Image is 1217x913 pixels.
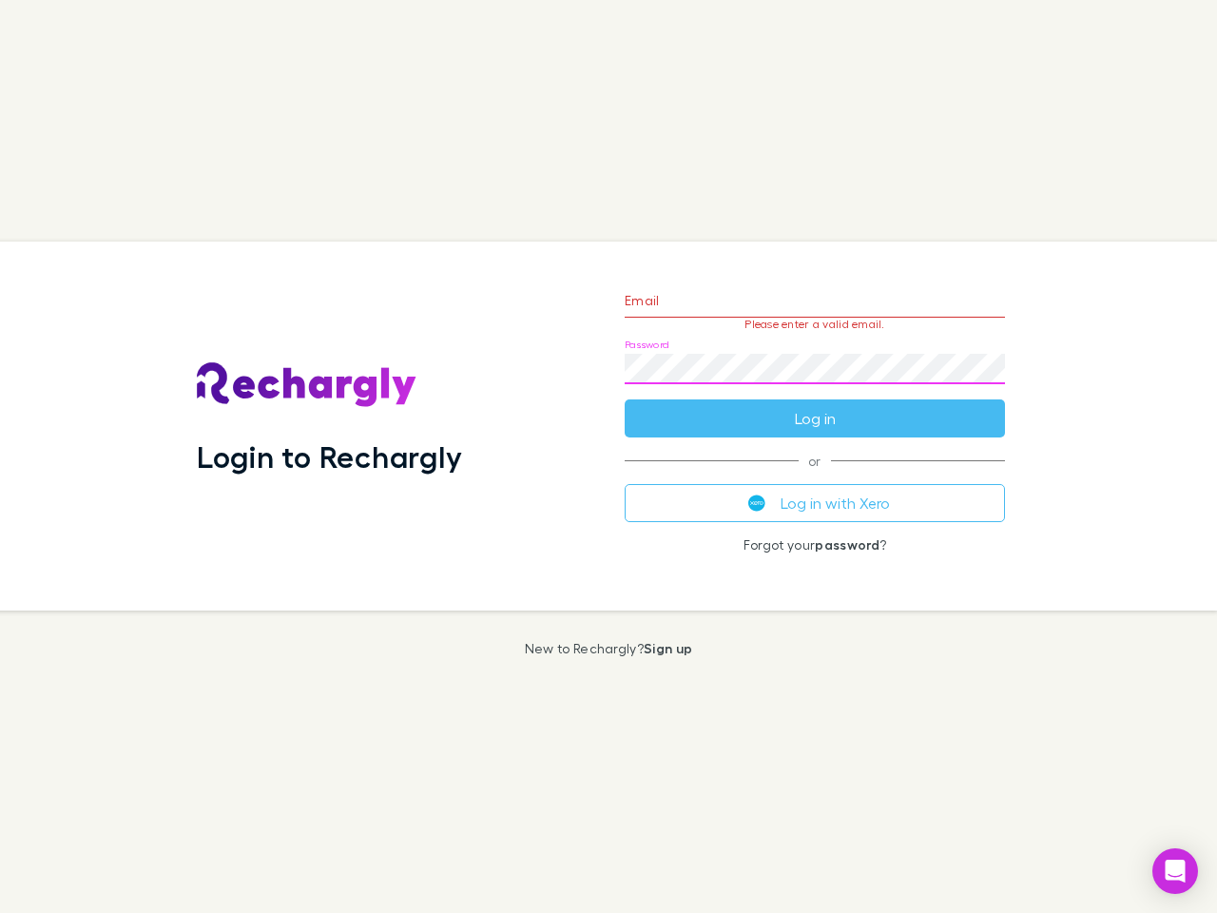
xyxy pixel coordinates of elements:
[815,536,879,553] a: password
[197,362,417,408] img: Rechargly's Logo
[644,640,692,656] a: Sign up
[625,460,1005,461] span: or
[748,495,765,512] img: Xero's logo
[1152,848,1198,894] div: Open Intercom Messenger
[625,537,1005,553] p: Forgot your ?
[625,399,1005,437] button: Log in
[625,484,1005,522] button: Log in with Xero
[625,318,1005,331] p: Please enter a valid email.
[525,641,693,656] p: New to Rechargly?
[625,338,669,352] label: Password
[197,438,462,475] h1: Login to Rechargly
